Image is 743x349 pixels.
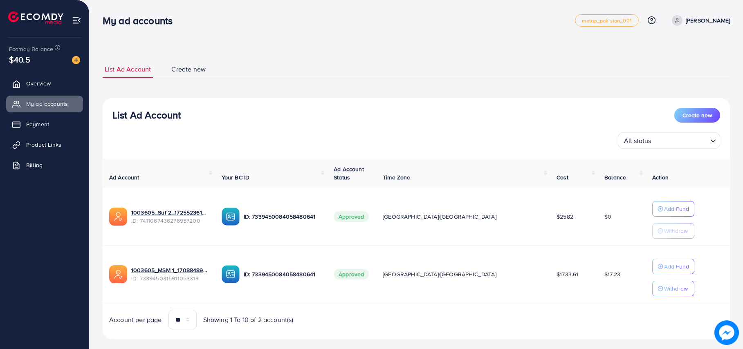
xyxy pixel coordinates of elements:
span: $17.23 [604,270,620,278]
span: Approved [334,269,369,280]
span: Time Zone [383,173,410,181]
img: ic-ba-acc.ded83a64.svg [222,265,240,283]
div: Search for option [618,132,720,149]
a: [PERSON_NAME] [669,15,730,26]
span: Your BC ID [222,173,250,181]
span: Create new [682,111,712,119]
p: Withdraw [664,284,688,293]
span: metap_pakistan_001 [582,18,632,23]
p: ID: 7339450084058480641 [244,212,321,221]
img: image [714,320,739,345]
p: Withdraw [664,226,688,236]
span: Ad Account [109,173,139,181]
img: ic-ads-acc.e4c84228.svg [109,265,127,283]
span: Billing [26,161,43,169]
a: Product Links [6,136,83,153]
span: Showing 1 To 10 of 2 account(s) [203,315,294,324]
span: My ad accounts [26,100,68,108]
span: List Ad Account [105,65,151,74]
span: Balance [604,173,626,181]
img: logo [8,11,63,24]
button: Withdraw [652,223,694,239]
div: <span class='underline'>1003605_MSM 1_1708848968481</span></br>7339450315911053313 [131,266,209,283]
button: Create new [674,108,720,123]
p: [PERSON_NAME] [686,16,730,25]
a: Billing [6,157,83,173]
span: ID: 7339450315911053313 [131,274,209,282]
span: Cost [557,173,568,181]
span: [GEOGRAPHIC_DATA]/[GEOGRAPHIC_DATA] [383,213,496,221]
a: My ad accounts [6,96,83,112]
span: $1733.61 [557,270,578,278]
span: Approved [334,211,369,222]
span: $40.5 [9,54,30,65]
p: Add Fund [664,262,689,271]
span: Account per page [109,315,162,324]
div: <span class='underline'>1003605_Suf 2_1725523616528</span></br>7411067436276957200 [131,208,209,225]
img: ic-ads-acc.e4c84228.svg [109,208,127,226]
span: $2582 [557,213,573,221]
a: 1003605_MSM 1_1708848968481 [131,266,209,274]
span: [GEOGRAPHIC_DATA]/[GEOGRAPHIC_DATA] [383,270,496,278]
img: image [72,56,80,64]
p: ID: 7339450084058480641 [244,269,321,279]
span: Ecomdy Balance [9,45,53,53]
span: Product Links [26,141,61,149]
span: Create new [171,65,206,74]
span: All status [622,135,653,147]
span: Action [652,173,669,181]
h3: List Ad Account [112,109,181,121]
span: ID: 7411067436276957200 [131,217,209,225]
h3: My ad accounts [103,15,179,27]
span: Overview [26,79,51,87]
span: Ad Account Status [334,165,364,181]
button: Withdraw [652,281,694,296]
a: 1003605_Suf 2_1725523616528 [131,208,209,217]
span: $0 [604,213,611,221]
button: Add Fund [652,201,694,217]
a: metap_pakistan_001 [575,14,639,27]
span: Payment [26,120,49,128]
img: menu [72,16,81,25]
a: Overview [6,75,83,92]
img: ic-ba-acc.ded83a64.svg [222,208,240,226]
p: Add Fund [664,204,689,214]
a: Payment [6,116,83,132]
input: Search for option [654,133,707,147]
button: Add Fund [652,259,694,274]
